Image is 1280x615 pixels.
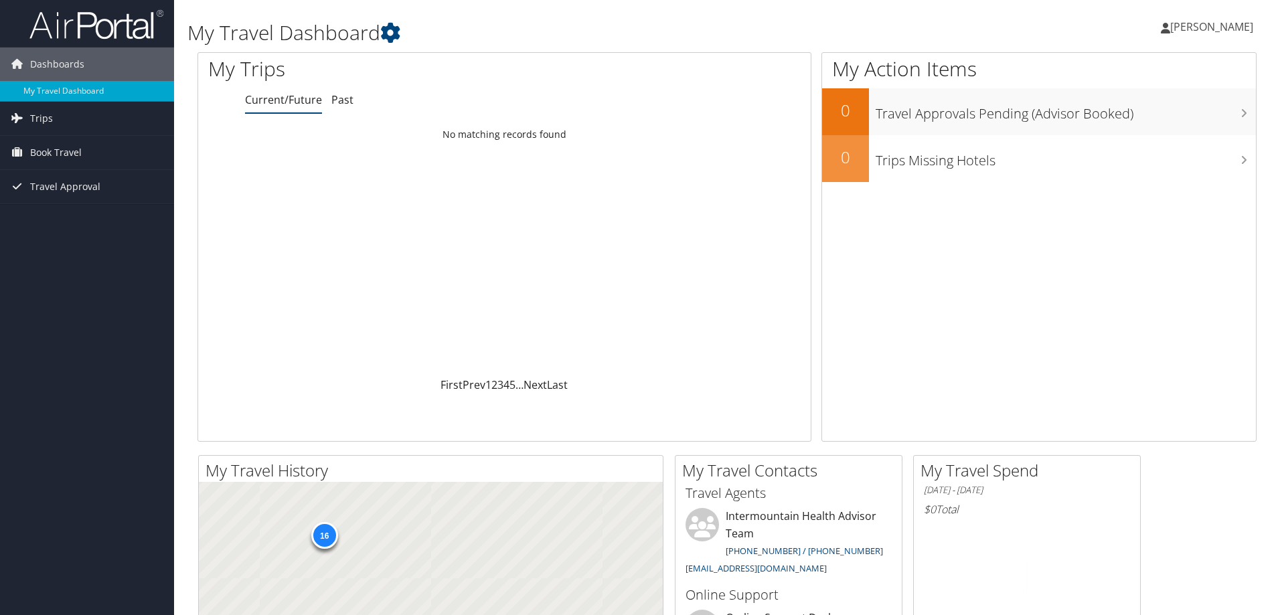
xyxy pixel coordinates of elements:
[1170,19,1253,34] span: [PERSON_NAME]
[686,484,892,503] h3: Travel Agents
[822,55,1256,83] h1: My Action Items
[679,508,898,580] li: Intermountain Health Advisor Team
[924,502,1130,517] h6: Total
[30,170,100,203] span: Travel Approval
[208,55,546,83] h1: My Trips
[822,88,1256,135] a: 0Travel Approvals Pending (Advisor Booked)
[485,377,491,392] a: 1
[547,377,568,392] a: Last
[441,377,463,392] a: First
[822,135,1256,182] a: 0Trips Missing Hotels
[524,377,547,392] a: Next
[509,377,515,392] a: 5
[30,102,53,135] span: Trips
[463,377,485,392] a: Prev
[924,502,936,517] span: $0
[245,92,322,107] a: Current/Future
[311,522,337,549] div: 16
[497,377,503,392] a: 3
[206,459,663,482] h2: My Travel History
[198,122,811,147] td: No matching records found
[686,562,827,574] a: [EMAIL_ADDRESS][DOMAIN_NAME]
[1161,7,1267,47] a: [PERSON_NAME]
[187,19,907,47] h1: My Travel Dashboard
[876,98,1256,123] h3: Travel Approvals Pending (Advisor Booked)
[924,484,1130,497] h6: [DATE] - [DATE]
[876,145,1256,170] h3: Trips Missing Hotels
[30,48,84,81] span: Dashboards
[686,586,892,604] h3: Online Support
[491,377,497,392] a: 2
[515,377,524,392] span: …
[331,92,353,107] a: Past
[822,146,869,169] h2: 0
[726,545,883,557] a: [PHONE_NUMBER] / [PHONE_NUMBER]
[921,459,1140,482] h2: My Travel Spend
[822,99,869,122] h2: 0
[29,9,163,40] img: airportal-logo.png
[503,377,509,392] a: 4
[30,136,82,169] span: Book Travel
[682,459,902,482] h2: My Travel Contacts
